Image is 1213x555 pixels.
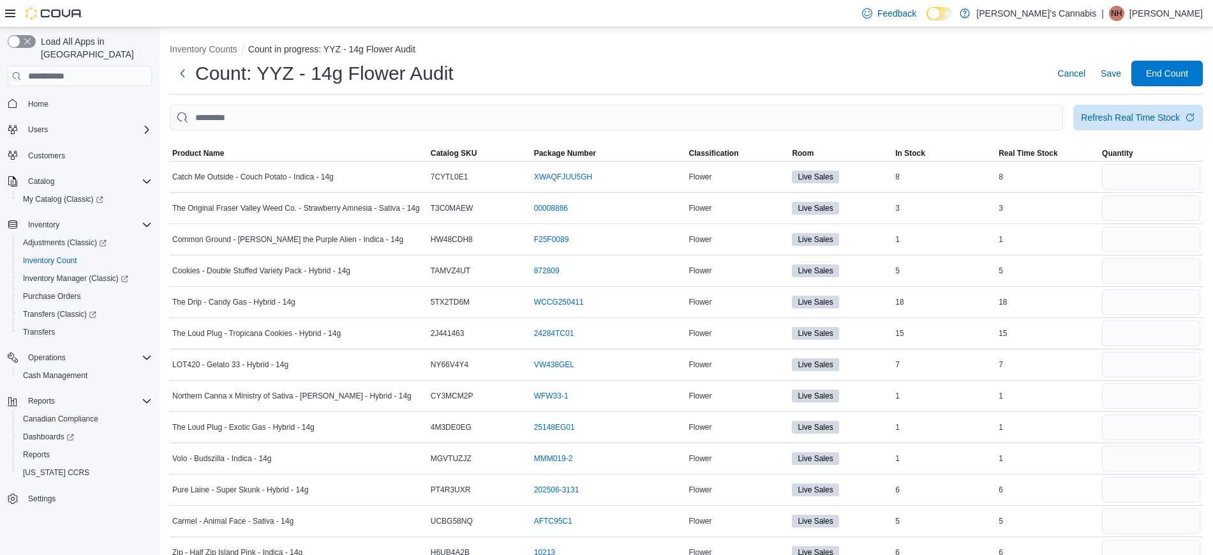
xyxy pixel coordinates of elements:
div: 8 [893,169,996,185]
button: Refresh Real Time Stock [1073,105,1203,130]
div: 7 [996,357,1099,372]
span: Flower [688,297,711,307]
span: Quantity [1102,148,1133,158]
button: Next [170,61,195,86]
a: Adjustments (Classic) [18,235,112,250]
button: Canadian Compliance [13,410,157,428]
button: Product Name [170,146,428,161]
span: Catch Me Outside - Couch Potato - Indica - 14g [172,172,334,182]
span: Flower [688,422,711,432]
button: Save [1096,61,1126,86]
a: MMM019-2 [534,453,573,464]
div: 1 [996,388,1099,404]
div: 18 [893,294,996,310]
span: Live Sales [798,422,833,433]
span: Live Sales [792,421,838,434]
div: Nicole H [1109,6,1124,21]
span: Live Sales [798,515,833,527]
span: Live Sales [798,202,833,214]
span: Canadian Compliance [18,411,152,427]
span: Flower [688,203,711,213]
span: Inventory Manager (Classic) [18,271,152,286]
span: Purchase Orders [18,289,152,304]
span: Live Sales [792,327,838,340]
span: Transfers [18,324,152,340]
span: [US_STATE] CCRS [23,468,89,478]
span: Live Sales [798,171,833,183]
span: In Stock [895,148,925,158]
div: 1 [893,451,996,466]
span: Inventory Manager (Classic) [23,273,128,284]
span: Live Sales [792,390,838,402]
div: 1 [893,388,996,404]
span: Transfers (Classic) [18,307,152,322]
a: WFW33-1 [534,391,569,401]
span: Inventory [28,220,59,230]
a: AFTC95C1 [534,516,572,526]
a: Cash Management [18,368,93,383]
span: Room [792,148,814,158]
span: NH [1111,6,1122,21]
a: Adjustments (Classic) [13,234,157,252]
span: Live Sales [798,296,833,308]
span: Northern Canna x Ministry of Sativa - [PERSON_NAME] - Hybrid - 14g [172,391,412,401]
span: Inventory Count [18,253,152,268]
span: Live Sales [792,358,838,371]
a: Purchase Orders [18,289,86,304]
a: 202506-3131 [534,485,579,495]
div: 3 [893,201,996,216]
div: Refresh Real Time Stock [1081,111,1180,124]
span: Load All Apps in [GEOGRAPHIC_DATA] [36,35,152,61]
span: Volo - Budszilla - Indica - 14g [172,453,271,464]
span: Transfers (Classic) [23,309,96,319]
span: HW48CDH8 [431,234,473,245]
a: My Catalog (Classic) [13,190,157,208]
button: Users [23,122,53,137]
div: 1 [893,232,996,247]
span: Transfers [23,327,55,337]
span: 2J441463 [431,328,465,338]
div: 6 [996,482,1099,498]
button: Customers [3,146,157,165]
span: Purchase Orders [23,291,81,301]
a: 24284TC01 [534,328,574,338]
span: My Catalog (Classic) [18,192,152,207]
button: Catalog [23,174,59,189]
span: Reports [23,393,152,409]
span: Settings [28,494,56,504]
span: Flower [688,328,711,338]
button: Real Time Stock [996,146,1099,161]
div: 3 [996,201,1099,216]
span: Product Name [172,148,224,158]
a: Dashboards [18,429,79,445]
span: CY3MCM2P [431,391,473,401]
button: Inventory Counts [170,44,237,54]
a: Customers [23,148,70,163]
input: Dark Mode [926,7,953,20]
span: Dashboards [23,432,74,442]
div: 5 [996,513,1099,529]
span: Operations [23,350,152,365]
span: Live Sales [792,515,838,528]
a: 25148EG01 [534,422,575,432]
span: Customers [28,151,65,161]
span: Cookies - Double Stuffed Variety Pack - Hybrid - 14g [172,266,350,276]
a: VW438GEL [534,360,574,370]
span: The Drip - Candy Gas - Hybrid - 14g [172,297,295,307]
span: Common Ground - [PERSON_NAME] the Purple Alien - Indica - 14g [172,234,403,245]
span: Live Sales [798,328,833,339]
button: [US_STATE] CCRS [13,464,157,482]
span: 5TX2TD6M [431,297,470,307]
div: 1 [893,420,996,435]
div: 18 [996,294,1099,310]
span: Reports [23,450,50,460]
span: Classification [688,148,738,158]
button: Reports [3,392,157,410]
a: Transfers [18,324,60,340]
span: Flower [688,172,711,182]
button: Catalog [3,172,157,190]
div: 8 [996,169,1099,185]
span: The Loud Plug - Exotic Gas - Hybrid - 14g [172,422,315,432]
button: Quantity [1099,146,1203,161]
a: My Catalog (Classic) [18,192,108,207]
